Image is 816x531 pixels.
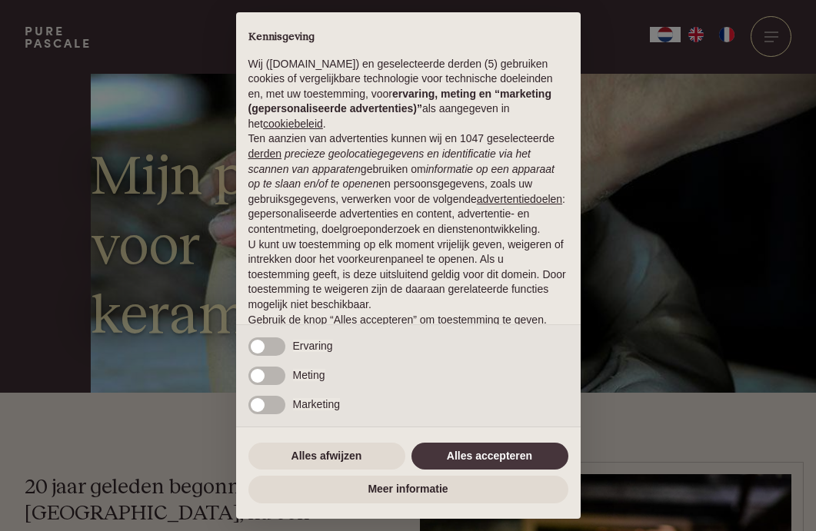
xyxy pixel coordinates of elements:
[248,163,555,191] em: informatie op een apparaat op te slaan en/of te openen
[263,118,323,130] a: cookiebeleid
[248,88,551,115] strong: ervaring, meting en “marketing (gepersonaliseerde advertenties)”
[248,57,568,132] p: Wij ([DOMAIN_NAME]) en geselecteerde derden (5) gebruiken cookies of vergelijkbare technologie vo...
[248,237,568,313] p: U kunt uw toestemming op elk moment vrijelijk geven, weigeren of intrekken door het voorkeurenpan...
[248,31,568,45] h2: Kennisgeving
[248,443,405,470] button: Alles afwijzen
[477,192,562,207] button: advertentiedoelen
[248,476,568,503] button: Meer informatie
[248,313,568,358] p: Gebruik de knop “Alles accepteren” om toestemming te geven. Gebruik de knop “Alles afwijzen” om d...
[293,340,333,352] span: Ervaring
[248,148,531,175] em: precieze geolocatiegegevens en identificatie via het scannen van apparaten
[248,147,282,162] button: derden
[293,398,340,410] span: Marketing
[248,131,568,237] p: Ten aanzien van advertenties kunnen wij en 1047 geselecteerde gebruiken om en persoonsgegevens, z...
[293,369,325,381] span: Meting
[411,443,568,470] button: Alles accepteren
